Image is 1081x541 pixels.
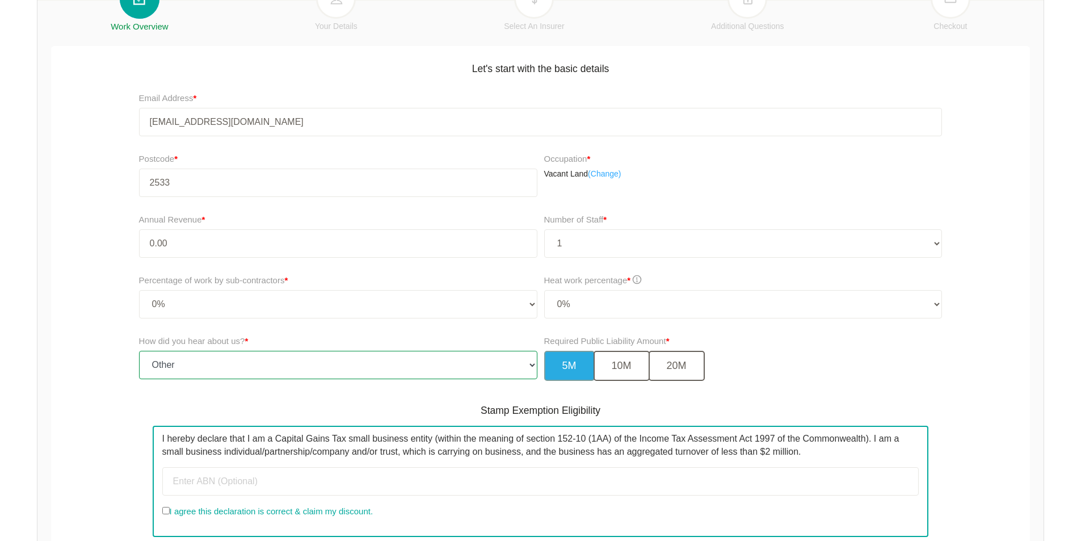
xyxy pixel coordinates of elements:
input: Your Email Address [139,108,943,136]
a: (Change) [588,169,621,180]
label: Heat work percentage [544,274,642,287]
label: How did you hear about us? [139,334,249,348]
label: Annual Revenue [139,213,205,227]
p: I hereby declare that I am a Capital Gains Tax small business entity (within the meaning of secti... [162,433,919,458]
input: Annual Revenue [139,229,537,258]
label: Required Public Liability Amount [544,334,670,348]
p: Vacant Land [544,169,943,180]
label: I agree this declaration is correct & claim my discount. [162,505,373,518]
button: 20M [649,351,705,381]
h5: Let's start with the basic details [57,55,1024,76]
label: Occupation [544,152,591,166]
input: Your postcode... [139,169,537,197]
button: 10M [594,351,650,381]
label: Email Address [139,91,197,105]
label: Number of Staff [544,213,607,227]
input: I agree this declaration is correct & claim my discount. [162,507,170,514]
label: Postcode [139,152,537,166]
label: Percentage of work by sub-contractors [139,274,288,287]
h5: Stamp Exemption Eligibility [139,397,943,418]
input: Enter ABN (Optional) [162,467,919,496]
button: 5M [544,351,595,381]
